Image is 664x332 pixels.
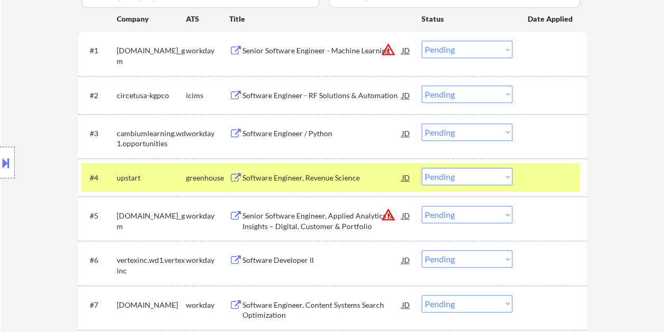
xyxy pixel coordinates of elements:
[117,300,186,310] div: [DOMAIN_NAME]
[401,41,412,60] div: JD
[90,45,108,56] div: #1
[242,45,402,56] div: Senior Software Engineer - Machine Learning
[242,90,402,101] div: Software Engineer - RF Solutions & Automation
[242,173,402,183] div: Software Engineer, Revenue Science
[401,168,412,187] div: JD
[186,128,229,139] div: workday
[186,211,229,221] div: workday
[401,206,412,225] div: JD
[242,255,402,265] div: Software Developer II
[381,42,396,57] button: warning_amber
[186,173,229,183] div: greenhouse
[186,90,229,101] div: icims
[401,86,412,105] div: JD
[186,255,229,265] div: workday
[528,14,574,24] div: Date Applied
[90,300,108,310] div: #7
[422,9,512,28] div: Status
[401,124,412,143] div: JD
[242,300,402,320] div: Software Engineer, Content Systems Search Optimization
[229,14,412,24] div: Title
[242,211,402,231] div: Senior Software Engineer, Applied Analytics & Insights – Digital, Customer & Portfolio
[401,250,412,269] div: JD
[117,45,186,66] div: [DOMAIN_NAME]_gm
[186,300,229,310] div: workday
[117,255,186,276] div: vertexinc.wd1.vertexinc
[242,128,402,139] div: Software Engineer / Python
[381,207,396,222] button: warning_amber
[401,295,412,314] div: JD
[186,14,229,24] div: ATS
[117,14,186,24] div: Company
[186,45,229,56] div: workday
